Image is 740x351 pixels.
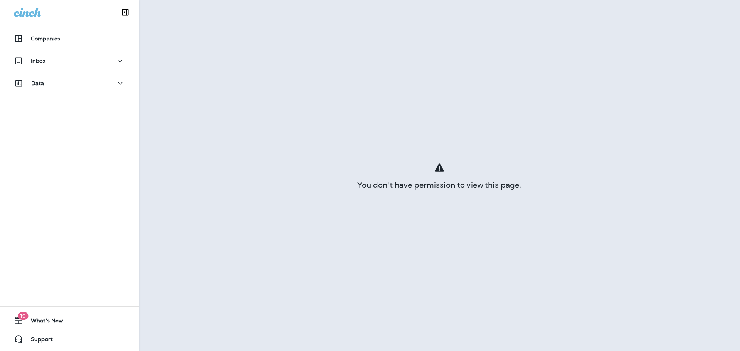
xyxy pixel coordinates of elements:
p: Inbox [31,58,45,64]
button: Support [8,331,131,347]
button: Data [8,76,131,91]
p: Data [31,80,44,86]
span: What's New [23,317,63,327]
span: Support [23,336,53,345]
div: You don't have permission to view this page. [139,182,740,188]
button: Inbox [8,53,131,69]
button: 19What's New [8,313,131,328]
button: Collapse Sidebar [114,5,136,20]
span: 19 [18,312,28,320]
p: Companies [31,35,60,42]
button: Companies [8,31,131,46]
